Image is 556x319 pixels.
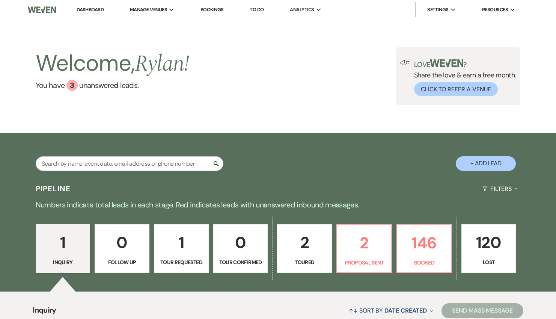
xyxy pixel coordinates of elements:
h3: Pipeline [36,183,71,194]
img: Weven Logo [28,2,56,18]
p: Toured [282,258,327,266]
a: 2Toured [277,224,332,273]
div: Share the love & earn a free month. [410,59,516,96]
a: 1Tour Requested [154,224,209,273]
a: Dashboard [77,6,104,14]
p: 0 [99,230,145,255]
p: Proposal Sent [342,259,387,267]
p: 0 [218,230,263,255]
a: You have 3 unanswered leads. [36,80,190,91]
p: Booked [402,259,447,267]
span: Rylan ! [135,47,189,81]
button: Send Mass Message [441,303,523,318]
p: Follow Up [99,258,145,266]
p: Tour Confirmed [218,258,263,266]
button: + Add Lead [456,156,516,171]
span: ↑↓ [349,307,358,314]
span: Analytics [290,6,314,14]
button: Click to Refer a Venue [414,82,498,96]
h2: Welcome, [36,47,190,80]
p: 1 [41,230,86,255]
p: 146 [402,230,447,256]
p: Love ? [414,59,516,68]
a: 1Inquiry [36,224,90,273]
a: To Do [250,6,264,13]
p: 120 [466,230,511,255]
a: 146Booked [396,224,452,273]
span: Resources [482,6,508,14]
img: weven-logo-green.svg [430,59,463,67]
span: Date Created [384,307,427,314]
img: loud-speaker-illustration.svg [400,59,410,65]
p: Tour Requested [159,258,204,266]
p: 2 [282,230,327,255]
p: Numbers indicate total leads in each stage. Red indicates leads with unanswered inbound messages. [8,199,548,211]
p: Inquiry [41,258,86,266]
input: Search by name, event date, email address or phone number [36,156,223,171]
a: Bookings [200,6,224,13]
p: 1 [159,230,204,255]
a: 0Tour Confirmed [213,224,268,273]
a: 0Follow Up [95,224,149,273]
div: 3 [66,80,78,91]
button: Filters [479,179,520,199]
span: Manage Venues [130,6,167,14]
span: Settings [427,6,449,14]
a: 2Proposal Sent [336,224,392,273]
p: Lost [466,258,511,266]
a: 120Lost [461,224,516,273]
p: 2 [342,230,387,256]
